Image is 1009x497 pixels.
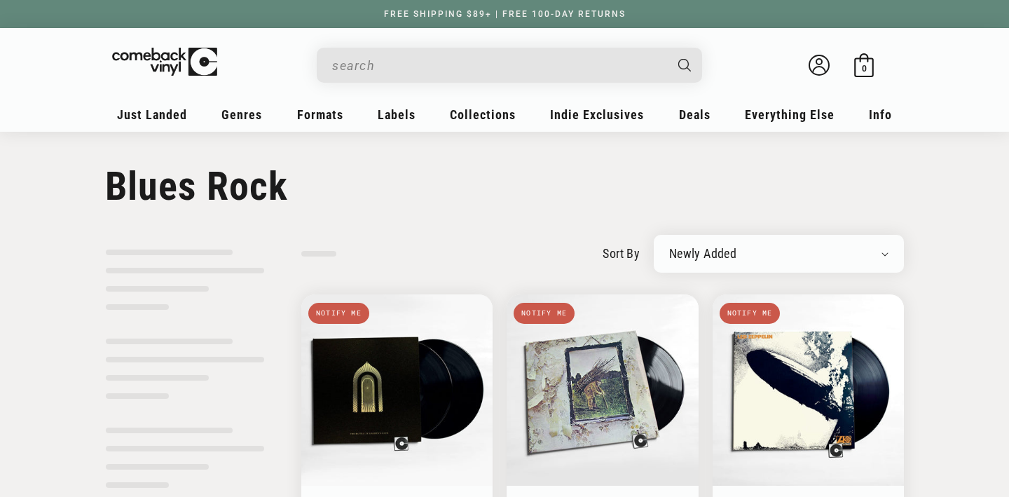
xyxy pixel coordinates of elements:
a: FREE SHIPPING $89+ | FREE 100-DAY RETURNS [370,9,640,19]
label: sort by [603,244,640,263]
span: Indie Exclusives [550,107,644,122]
span: 0 [862,63,867,74]
span: Deals [679,107,711,122]
input: search [332,51,664,80]
h1: Blues Rock [105,163,904,210]
span: Info [869,107,892,122]
span: Just Landed [117,107,187,122]
span: Formats [297,107,343,122]
span: Labels [378,107,416,122]
div: Search [317,48,702,83]
button: Search [666,48,704,83]
span: Everything Else [745,107,835,122]
span: Genres [221,107,262,122]
span: Collections [450,107,516,122]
